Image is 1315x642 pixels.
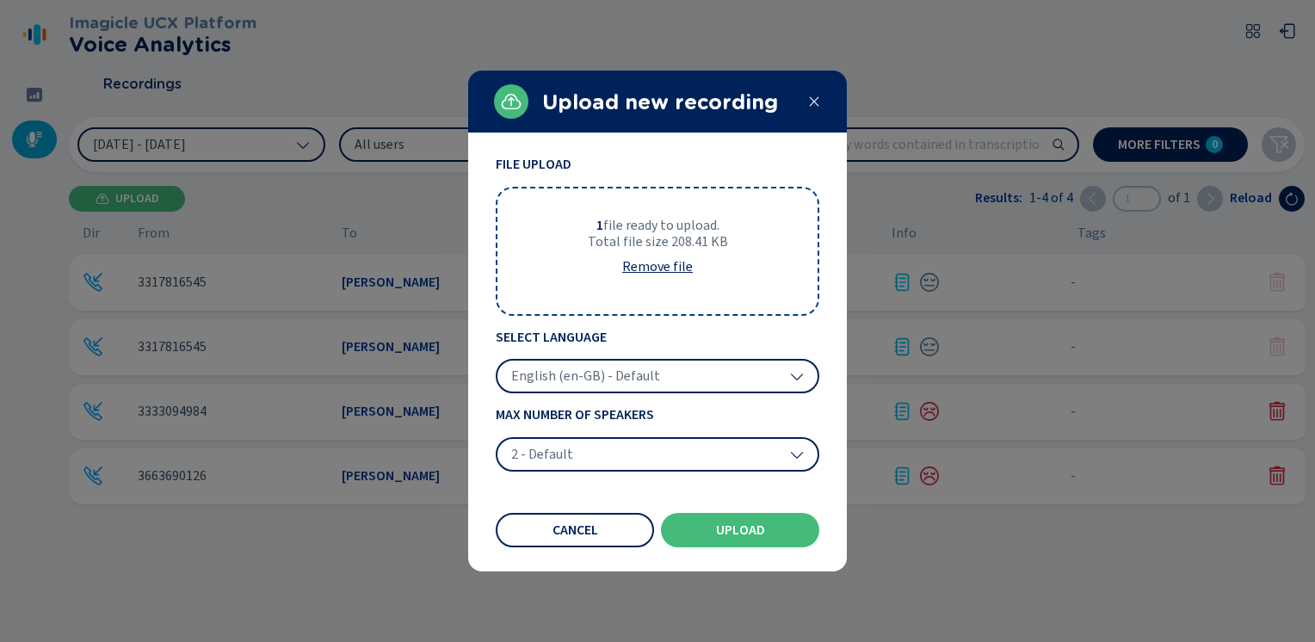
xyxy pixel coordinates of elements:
[496,330,819,345] span: Select Language
[661,513,819,547] button: Upload
[608,250,707,284] button: Remove file
[511,367,660,385] span: English (en-GB) - Default
[511,446,573,463] span: 2 - Default
[790,448,804,461] svg: chevron-down
[622,260,693,274] span: Remove file
[496,407,819,423] span: Max Number of Speakers
[542,90,793,114] h2: Upload new recording
[790,369,804,383] svg: chevron-down
[553,523,598,537] span: Cancel
[807,95,821,108] svg: close
[496,157,819,172] span: File Upload
[496,513,654,547] button: Cancel
[716,523,765,537] span: Upload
